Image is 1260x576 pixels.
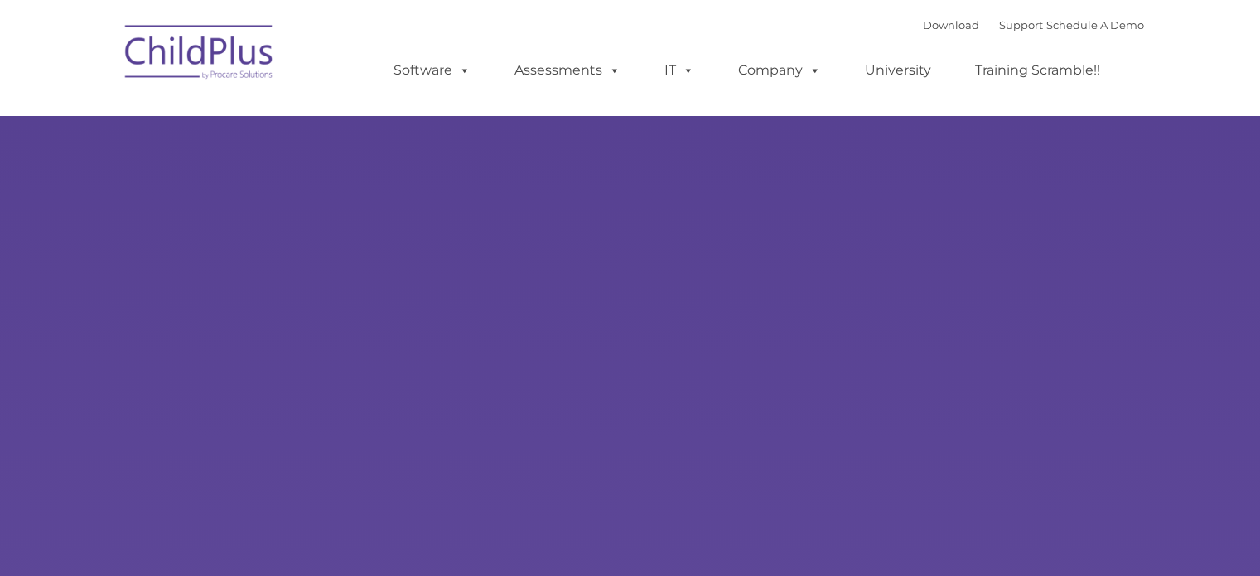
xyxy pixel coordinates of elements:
[958,54,1117,87] a: Training Scramble!!
[923,18,979,31] a: Download
[999,18,1043,31] a: Support
[648,54,711,87] a: IT
[1046,18,1144,31] a: Schedule A Demo
[848,54,948,87] a: University
[377,54,487,87] a: Software
[498,54,637,87] a: Assessments
[923,18,1144,31] font: |
[117,13,282,96] img: ChildPlus by Procare Solutions
[722,54,838,87] a: Company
